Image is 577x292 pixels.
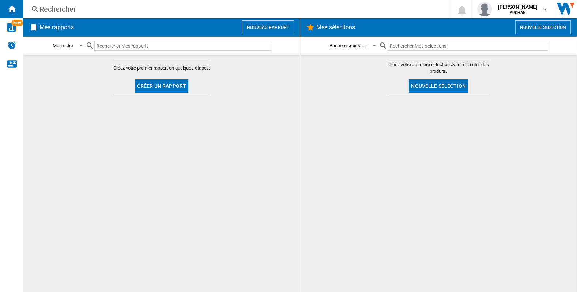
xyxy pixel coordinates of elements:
[39,4,431,14] div: Rechercher
[409,79,468,93] button: Nouvelle selection
[387,61,490,75] span: Créez votre première sélection avant d'ajouter des produits.
[135,79,188,93] button: Créer un rapport
[38,20,75,34] h2: Mes rapports
[113,65,210,71] span: Créez votre premier rapport en quelques étapes.
[242,20,294,34] button: Nouveau rapport
[498,3,538,11] span: [PERSON_NAME]
[11,20,23,26] span: NEW
[329,43,366,48] div: Par nom croissant
[477,2,492,16] img: profile.jpg
[7,23,16,32] img: wise-card.svg
[7,41,16,50] img: alerts-logo.svg
[315,20,357,34] h2: Mes sélections
[509,10,526,15] b: AUCHAN
[515,20,571,34] button: Nouvelle selection
[388,41,548,51] input: Rechercher Mes sélections
[53,43,73,48] div: Mon ordre
[94,41,271,51] input: Rechercher Mes rapports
